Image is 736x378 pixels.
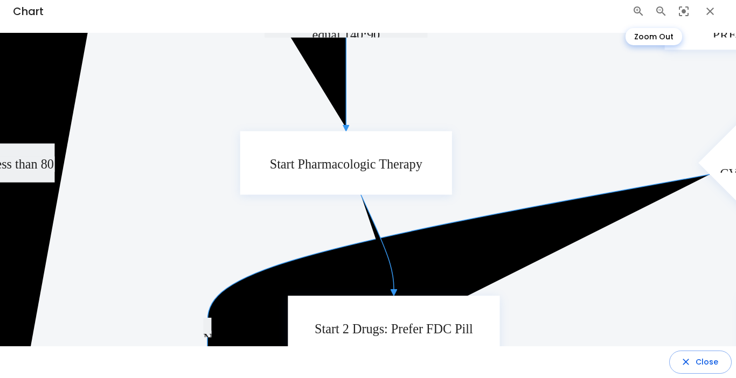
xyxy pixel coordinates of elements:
h6: Chart [13,3,44,20]
div: Zoom Out [626,28,682,45]
p: Start Pharmacologic Therapy [265,157,427,172]
p: Start 2 Drugs: Prefer FDC Pill [313,321,475,337]
button: Close [669,351,732,374]
p: N [203,331,212,346]
button: Reset Zoom [675,2,693,20]
button: Zoom Out [652,2,670,20]
button: Zoom In [629,2,648,20]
